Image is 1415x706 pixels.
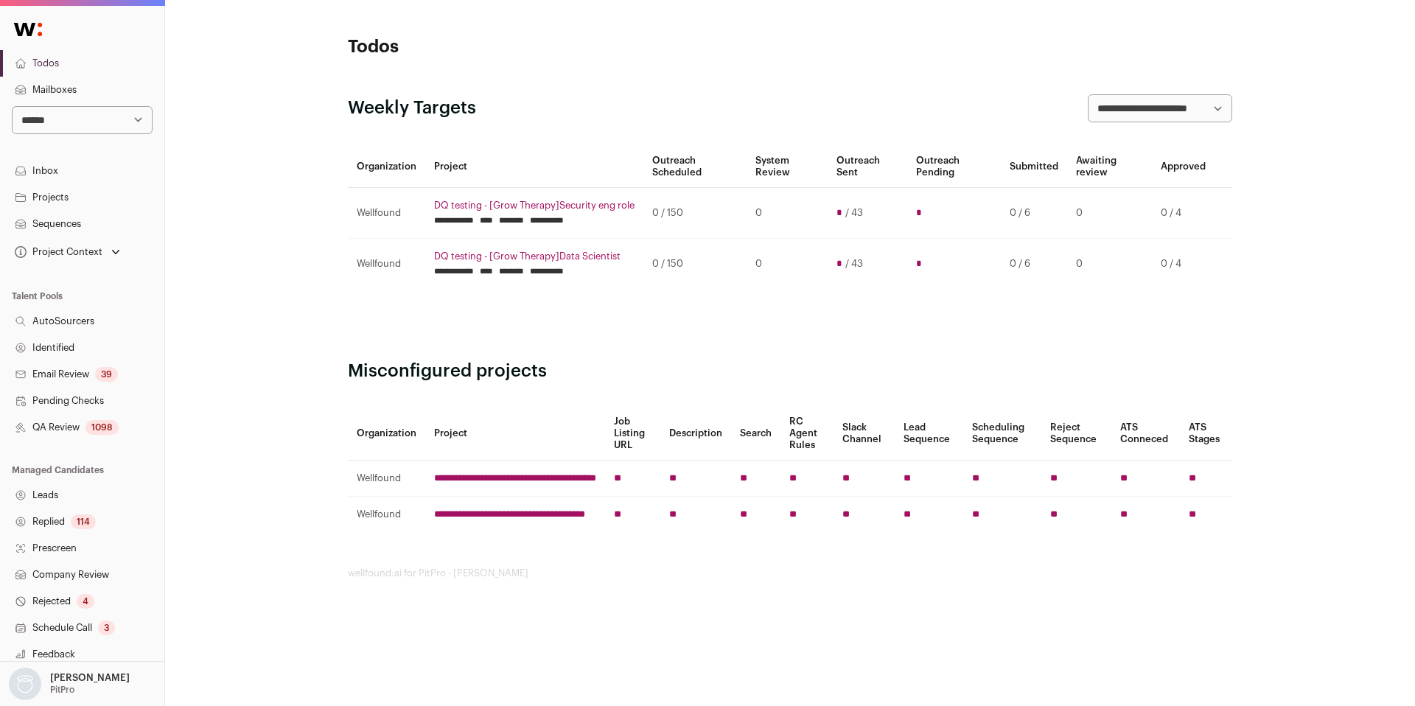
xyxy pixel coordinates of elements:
[1067,146,1152,188] th: Awaiting review
[434,251,635,262] a: DQ testing - [Grow Therapy]Data Scientist
[963,407,1041,461] th: Scheduling Sequence
[12,242,123,262] button: Open dropdown
[643,188,747,239] td: 0 / 150
[425,146,643,188] th: Project
[425,407,605,461] th: Project
[834,407,895,461] th: Slack Channel
[348,461,425,497] td: Wellfound
[348,146,425,188] th: Organization
[348,188,425,239] td: Wellfound
[348,97,476,120] h2: Weekly Targets
[643,239,747,290] td: 0 / 150
[6,668,133,700] button: Open dropdown
[1180,407,1232,461] th: ATS Stages
[731,407,780,461] th: Search
[1041,407,1111,461] th: Reject Sequence
[660,407,731,461] th: Description
[71,514,96,529] div: 114
[845,258,863,270] span: / 43
[605,407,660,461] th: Job Listing URL
[50,684,74,696] p: PitPro
[747,188,828,239] td: 0
[85,420,119,435] div: 1098
[6,15,50,44] img: Wellfound
[12,246,102,258] div: Project Context
[895,407,963,461] th: Lead Sequence
[828,146,907,188] th: Outreach Sent
[1152,188,1215,239] td: 0 / 4
[95,367,118,382] div: 39
[77,594,94,609] div: 4
[348,35,643,59] h1: Todos
[1111,407,1181,461] th: ATS Conneced
[845,207,863,219] span: / 43
[1001,239,1067,290] td: 0 / 6
[780,407,834,461] th: RC Agent Rules
[747,239,828,290] td: 0
[348,360,1232,383] h2: Misconfigured projects
[1001,188,1067,239] td: 0 / 6
[907,146,1001,188] th: Outreach Pending
[1152,239,1215,290] td: 0 / 4
[1152,146,1215,188] th: Approved
[50,672,130,684] p: [PERSON_NAME]
[348,239,425,290] td: Wellfound
[348,567,1232,579] footer: wellfound:ai for PitPro - [PERSON_NAME]
[747,146,828,188] th: System Review
[98,621,115,635] div: 3
[643,146,747,188] th: Outreach Scheduled
[9,668,41,700] img: nopic.png
[1067,239,1152,290] td: 0
[434,200,635,212] a: DQ testing - [Grow Therapy]Security eng role
[1001,146,1067,188] th: Submitted
[348,407,425,461] th: Organization
[348,497,425,533] td: Wellfound
[1067,188,1152,239] td: 0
